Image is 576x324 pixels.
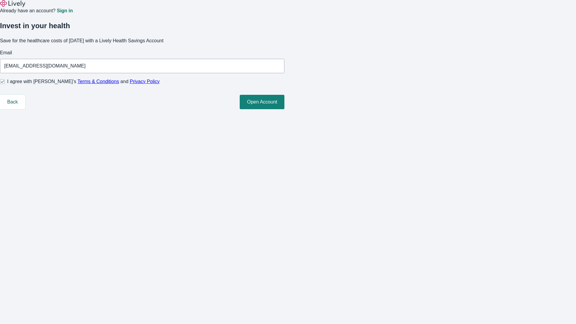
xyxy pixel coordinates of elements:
button: Open Account [240,95,284,109]
a: Terms & Conditions [77,79,119,84]
span: I agree with [PERSON_NAME]’s and [7,78,160,85]
a: Sign in [57,8,73,13]
a: Privacy Policy [130,79,160,84]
